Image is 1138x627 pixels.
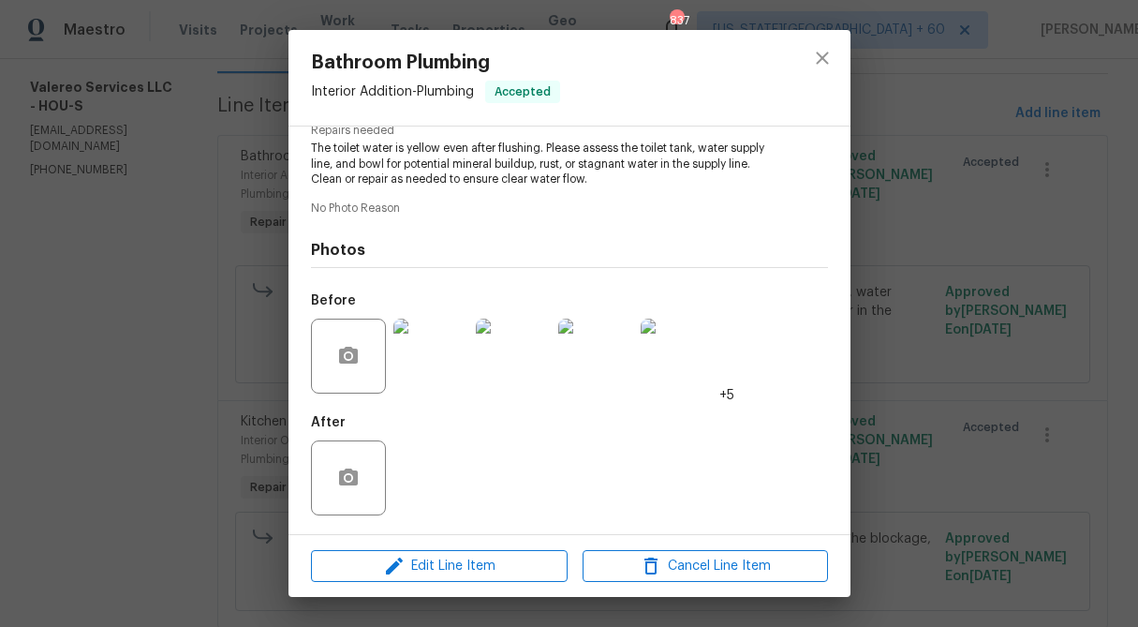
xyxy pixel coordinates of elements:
button: Edit Line Item [311,550,568,583]
div: 837 [670,11,683,30]
span: Edit Line Item [317,555,562,578]
button: close [800,36,845,81]
button: Cancel Line Item [583,550,828,583]
span: Cancel Line Item [588,555,822,578]
h4: Photos [311,241,828,260]
span: No Photo Reason [311,202,828,215]
h5: Before [311,294,356,307]
span: +5 [719,386,734,405]
span: The toilet water is yellow even after flushing. Please assess the toilet tank, water supply line,... [311,141,776,187]
span: Repairs needed [311,125,828,137]
h5: After [311,416,346,429]
span: Bathroom Plumbing [311,52,560,73]
span: Interior Addition - Plumbing [311,85,474,98]
span: Accepted [487,82,558,101]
